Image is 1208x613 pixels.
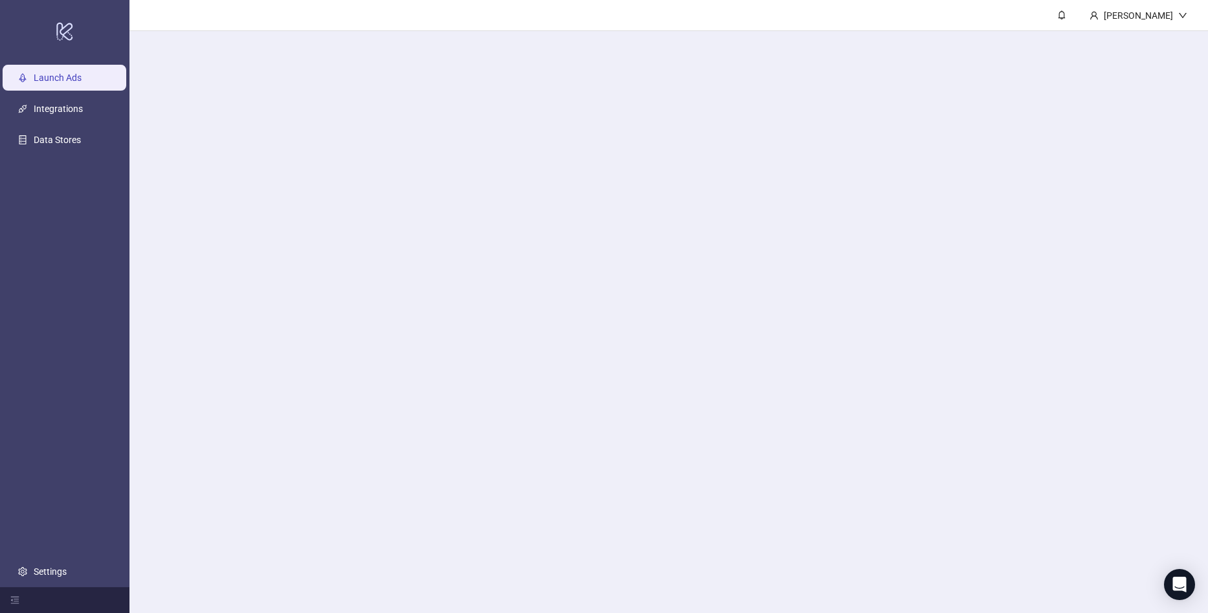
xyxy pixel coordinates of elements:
div: Open Intercom Messenger [1164,569,1195,600]
a: Integrations [34,104,83,114]
span: bell [1057,10,1066,19]
span: user [1090,11,1099,20]
span: down [1178,11,1187,20]
div: [PERSON_NAME] [1099,8,1178,23]
span: menu-fold [10,596,19,605]
a: Settings [34,566,67,577]
a: Launch Ads [34,72,82,83]
a: Data Stores [34,135,81,145]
